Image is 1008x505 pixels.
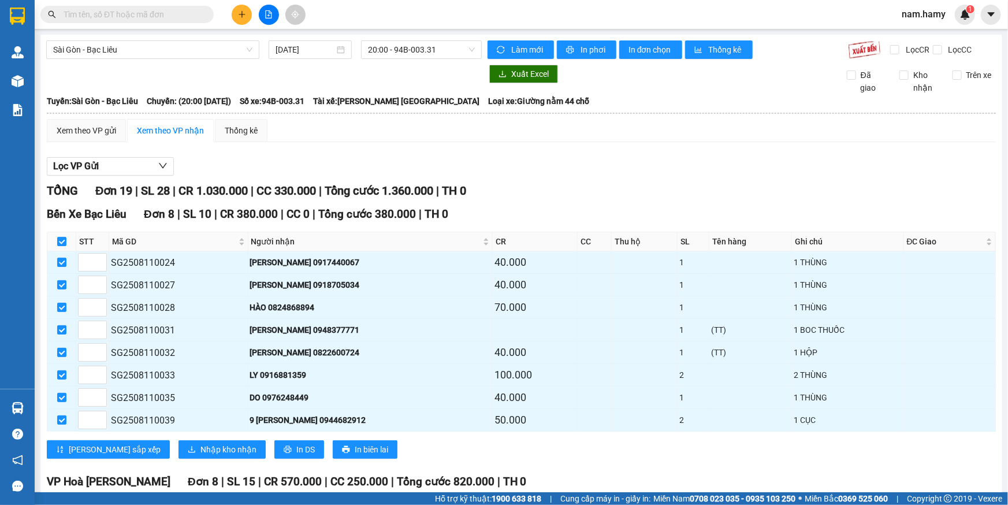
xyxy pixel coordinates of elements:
div: SG2508110024 [111,255,246,270]
div: 9 [PERSON_NAME] 0944682912 [250,414,491,426]
div: 1 THÙNG [794,391,902,404]
span: Lọc VP Gửi [53,159,99,173]
span: Miền Nam [653,492,795,505]
span: Decrease Value [94,398,106,406]
span: 20:00 - 94B-003.31 [368,41,475,58]
div: LY 0916881359 [250,369,491,381]
img: logo-vxr [10,8,25,25]
span: up [97,278,104,285]
button: sort-ascending[PERSON_NAME] sắp xếp [47,440,170,459]
button: Lọc VP Gửi [47,157,174,176]
span: printer [566,46,576,55]
span: TỔNG [47,184,78,198]
div: 40.000 [494,254,575,270]
span: In biên lai [355,443,388,456]
span: Decrease Value [94,352,106,361]
span: SL 28 [141,184,170,198]
span: | [319,184,322,198]
span: down [97,286,104,293]
span: notification [12,455,23,466]
div: SG2508110039 [111,413,246,428]
span: down [97,263,104,270]
td: SG2508110031 [109,319,248,341]
div: 1 THÙNG [794,256,902,269]
span: | [897,492,898,505]
span: | [281,207,284,221]
span: Tài xế: [PERSON_NAME] [GEOGRAPHIC_DATA] [313,95,479,107]
span: TH 0 [442,184,466,198]
span: up [97,413,104,420]
div: 40.000 [494,277,575,293]
th: Tên hàng [709,232,792,251]
span: aim [291,10,299,18]
span: | [173,184,176,198]
span: Kho nhận [909,69,943,94]
span: nam.hamy [892,7,955,21]
span: download [188,445,196,455]
td: SG2508110028 [109,296,248,319]
strong: 1900 633 818 [492,494,541,503]
div: 1 HỘP [794,346,902,359]
span: In đơn chọn [628,43,673,56]
div: 1 [679,391,707,404]
span: Sài Gòn - Bạc Liêu [53,41,252,58]
span: | [214,207,217,221]
div: 100.000 [494,367,575,383]
span: Lọc CC [944,43,974,56]
span: up [97,391,104,398]
span: down [97,331,104,338]
span: Xuất Excel [511,68,549,80]
th: SL [678,232,709,251]
span: | [313,207,315,221]
span: | [251,184,254,198]
span: Hỗ trợ kỹ thuật: [435,492,541,505]
span: | [177,207,180,221]
span: printer [342,445,350,455]
span: | [391,475,394,488]
span: | [135,184,138,198]
th: CR [493,232,578,251]
button: aim [285,5,306,25]
span: copyright [944,495,952,503]
span: plus [238,10,246,18]
td: SG2508110027 [109,274,248,296]
span: | [550,492,552,505]
span: CC 250.000 [330,475,388,488]
span: | [325,475,328,488]
span: down [158,161,168,170]
th: STT [76,232,109,251]
span: Increase Value [94,276,106,285]
span: Bến Xe Bạc Liêu [47,207,127,221]
span: question-circle [12,429,23,440]
span: CC 330.000 [256,184,316,198]
span: Mã GD [112,235,236,248]
button: downloadNhập kho nhận [178,440,266,459]
span: Decrease Value [94,330,106,339]
span: Đơn 8 [144,207,174,221]
div: [PERSON_NAME] 0822600724 [250,346,491,359]
span: Trên xe [962,69,996,81]
div: 1 BOC THUỐC [794,324,902,336]
button: syncLàm mới [488,40,554,59]
div: HÀO 0824868894 [250,301,491,314]
button: printerIn biên lai [333,440,397,459]
span: down [97,376,104,383]
span: Increase Value [94,344,106,352]
td: SG2508110039 [109,409,248,432]
span: Decrease Value [94,307,106,316]
span: CR 380.000 [220,207,278,221]
img: solution-icon [12,104,24,116]
div: [PERSON_NAME] 0948377771 [250,324,491,336]
div: 40.000 [494,389,575,406]
span: Decrease Value [94,420,106,429]
strong: 0708 023 035 - 0935 103 250 [690,494,795,503]
div: Xem theo VP gửi [57,124,116,137]
span: Làm mới [511,43,545,56]
button: downloadXuất Excel [489,65,558,83]
span: ĐC Giao [907,235,984,248]
div: [PERSON_NAME] 0917440067 [250,256,491,269]
div: SG2508110033 [111,368,246,383]
td: SG2508110035 [109,387,248,409]
span: download [499,70,507,79]
td: SG2508110033 [109,364,248,387]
